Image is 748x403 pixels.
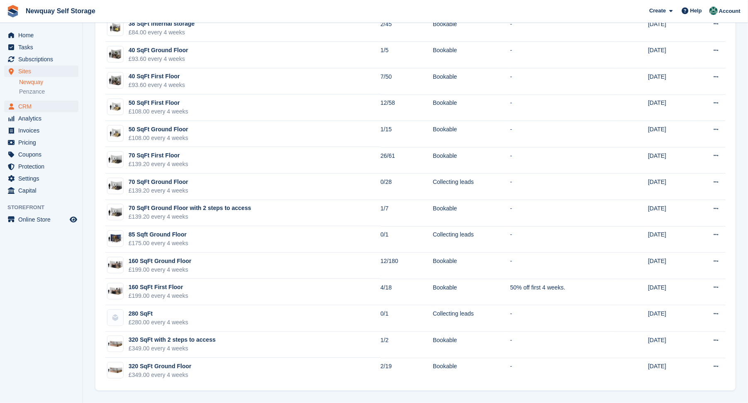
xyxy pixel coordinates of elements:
div: 50 SqFt First Floor [129,99,188,107]
span: Analytics [18,113,68,124]
td: Bookable [433,68,510,95]
a: Preview store [68,215,78,224]
div: 70 SqFt Ground Floor with 2 steps to access [129,204,251,212]
span: Subscriptions [18,53,68,65]
td: [DATE] [648,200,693,227]
div: £139.20 every 4 weeks [129,186,188,195]
td: Collecting leads [433,174,510,200]
div: £199.00 every 4 weeks [129,292,188,300]
td: - [510,174,614,200]
td: Collecting leads [433,305,510,332]
td: - [510,226,614,253]
a: menu [4,53,78,65]
a: menu [4,173,78,184]
div: £93.60 every 4 weeks [129,81,185,89]
td: - [510,147,614,174]
a: menu [4,137,78,148]
div: 38 SqFt internal storage [129,19,194,28]
td: - [510,68,614,95]
td: [DATE] [648,253,693,279]
img: 300-sqft-unit.jpg [107,364,123,376]
td: Bookable [433,358,510,384]
td: 0/1 [381,305,433,332]
div: £199.00 every 4 weeks [129,265,192,274]
div: £84.00 every 4 weeks [129,28,194,37]
a: menu [4,149,78,160]
div: 320 SqFt with 2 steps to access [129,335,216,344]
td: Bookable [433,94,510,121]
td: Bookable [433,253,510,279]
div: £139.20 every 4 weeks [129,212,251,221]
td: [DATE] [648,358,693,384]
div: 160 SqFt First Floor [129,283,188,292]
a: menu [4,214,78,225]
span: Online Store [18,214,68,225]
img: 50-sqft-unit.jpg [107,127,123,139]
div: 50 SqFt Ground Floor [129,125,188,134]
td: Bookable [433,121,510,147]
td: [DATE] [648,174,693,200]
a: menu [4,161,78,172]
a: Newquay Self Storage [22,4,99,18]
span: Protection [18,161,68,172]
td: Bookable [433,332,510,358]
img: 75-sqft-unit.jpg [107,206,123,218]
span: Invoices [18,125,68,136]
img: 75-sqft-unit.jpg [107,180,123,192]
a: menu [4,41,78,53]
div: £175.00 every 4 weeks [129,239,188,248]
td: Bookable [433,42,510,68]
span: Tasks [18,41,68,53]
td: - [510,42,614,68]
td: Bookable [433,15,510,42]
img: 75-sqft-unit.jpg [107,154,123,166]
span: CRM [18,101,68,112]
td: - [510,253,614,279]
img: stora-icon-8386f47178a22dfd0bd8f6a31ec36ba5ce8667c1dd55bd0f319d3a0aa187defe.svg [7,5,19,17]
td: [DATE] [648,15,693,42]
div: £93.60 every 4 weeks [129,55,188,63]
div: 70 SqFt First Floor [129,151,188,160]
td: - [510,305,614,332]
img: 35-sqft-unit%20(1).jpg [107,22,123,34]
span: Sites [18,65,68,77]
td: Bookable [433,147,510,174]
img: blank-unit-type-icon-ffbac7b88ba66c5e286b0e438baccc4b9c83835d4c34f86887a83fc20ec27e7b.svg [107,310,123,326]
td: [DATE] [648,147,693,174]
img: 80-sqft-container%20(1).jpg [107,233,123,245]
span: Home [18,29,68,41]
img: 150-sqft-unit.jpg [107,285,123,297]
td: [DATE] [648,305,693,332]
td: [DATE] [648,121,693,147]
div: £349.00 every 4 weeks [129,344,216,353]
div: 85 Sqft Ground Floor [129,230,188,239]
div: 40 SqFt First Floor [129,72,185,81]
td: 2/19 [381,358,433,384]
div: 320 SqFt Ground Floor [129,362,192,371]
img: 40-sqft-unit.jpg [107,75,123,87]
td: - [510,94,614,121]
td: [DATE] [648,42,693,68]
td: 1/7 [381,200,433,227]
span: Create [649,7,666,15]
div: 40 SqFt Ground Floor [129,46,188,55]
td: [DATE] [648,226,693,253]
td: - [510,121,614,147]
img: 150-sqft-unit.jpg [107,259,123,271]
div: £108.00 every 4 weeks [129,134,188,142]
td: 0/28 [381,174,433,200]
td: 7/50 [381,68,433,95]
img: 40-sqft-unit.jpg [107,48,123,60]
span: Coupons [18,149,68,160]
div: 160 SqFt Ground Floor [129,257,192,265]
span: Pricing [18,137,68,148]
a: menu [4,101,78,112]
td: 1/2 [381,332,433,358]
td: Collecting leads [433,226,510,253]
td: 12/180 [381,253,433,279]
td: - [510,358,614,384]
a: menu [4,65,78,77]
img: 50-sqft-unit.jpg [107,101,123,113]
td: - [510,332,614,358]
span: Account [719,7,741,15]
